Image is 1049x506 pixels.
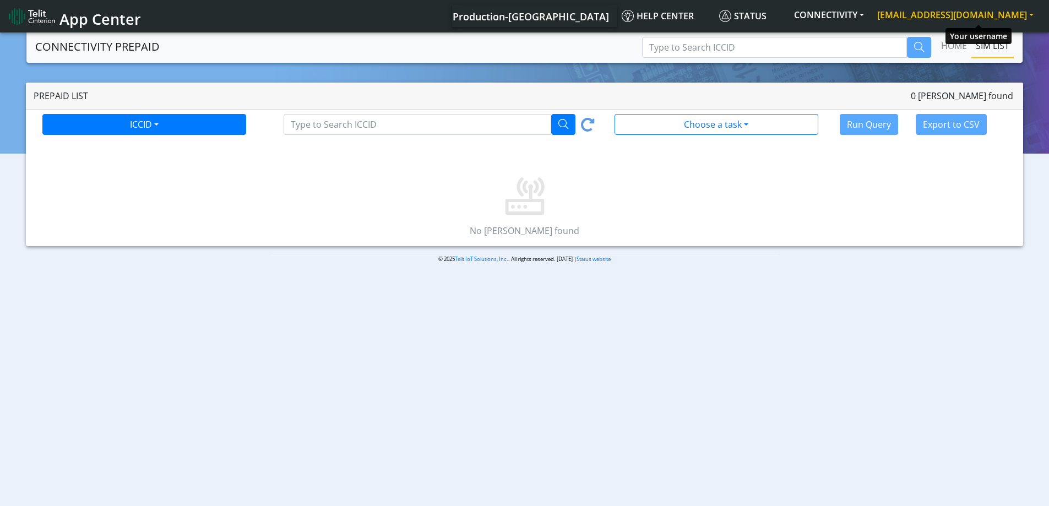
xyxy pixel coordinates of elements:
[9,4,139,28] a: App Center
[642,37,907,58] input: Type to Search ICCID
[617,5,715,27] a: Help center
[622,10,634,22] img: knowledge.svg
[59,9,141,29] span: App Center
[42,114,246,135] button: ICCID
[34,90,88,102] span: Prepaid List
[622,10,694,22] span: Help center
[911,89,1013,102] span: 0 [PERSON_NAME] found
[945,28,1012,44] div: Your username
[9,8,55,25] img: logo-telit-cinterion-gw-new.png
[26,224,1023,237] p: No [PERSON_NAME] found
[615,114,818,135] button: Choose a task
[577,255,611,263] a: Status website
[719,10,767,22] span: Status
[715,5,787,27] a: Status
[453,10,609,23] span: Production-[GEOGRAPHIC_DATA]
[840,114,898,135] button: Run Query
[916,114,987,135] button: Export to CSV
[490,145,560,215] img: No Sims found
[719,10,731,22] img: status.svg
[937,35,971,57] a: Home
[871,5,1040,25] button: [EMAIL_ADDRESS][DOMAIN_NAME]
[35,36,160,58] a: CONNECTIVITY PREPAID
[452,5,608,27] a: Your current platform instance
[270,255,779,263] p: © 2025 . All rights reserved. [DATE] |
[455,255,508,263] a: Telit IoT Solutions, Inc.
[787,5,871,25] button: CONNECTIVITY
[284,114,551,135] input: Type to Search ICCID/Tag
